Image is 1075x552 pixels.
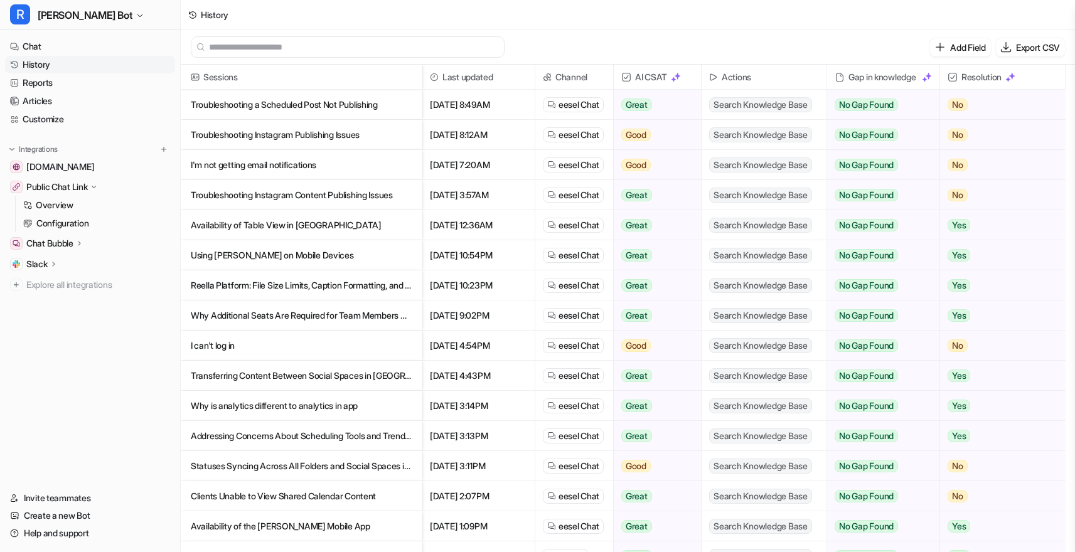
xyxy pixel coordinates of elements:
a: History [5,56,175,73]
button: No Gap Found [827,300,930,331]
a: Help and support [5,524,175,542]
span: Good [621,129,651,141]
span: eesel Chat [559,219,599,231]
span: Great [621,430,652,442]
p: I can't log in [191,331,412,361]
button: Great [614,391,693,421]
span: No Gap Found [835,369,898,382]
span: No Gap Found [835,249,898,262]
button: Good [614,451,693,481]
button: No Gap Found [827,240,930,270]
button: No Gap Found [827,511,930,541]
span: [DATE] 7:20AM [427,150,530,180]
a: eesel Chat [547,309,599,322]
span: AI CSAT [619,65,696,90]
span: Search Knowledge Base [709,459,812,474]
img: explore all integrations [10,279,23,291]
a: Create a new Bot [5,507,175,524]
span: Search Knowledge Base [709,188,812,203]
button: Great [614,240,693,270]
span: [DATE] 3:11PM [427,451,530,481]
span: eesel Chat [559,490,599,502]
span: Search Knowledge Base [709,489,812,504]
a: eesel Chat [547,490,599,502]
button: No Gap Found [827,361,930,391]
button: Yes [940,421,1055,451]
button: No [940,331,1055,361]
button: No [940,451,1055,481]
button: No Gap Found [827,481,930,511]
p: Troubleshooting Instagram Content Publishing Issues [191,180,412,210]
img: eeselChat [547,522,556,531]
span: No Gap Found [835,219,898,231]
span: Yes [948,249,970,262]
img: eeselChat [547,251,556,260]
span: eesel Chat [559,430,599,442]
button: No [940,90,1055,120]
p: Troubleshooting Instagram Publishing Issues [191,120,412,150]
img: eeselChat [547,492,556,501]
span: Search Knowledge Base [709,308,812,323]
span: Great [621,279,652,292]
span: [DATE] 8:49AM [427,90,530,120]
img: eeselChat [547,462,556,470]
span: No Gap Found [835,189,898,201]
span: Great [621,98,652,111]
button: Great [614,180,693,210]
span: [DATE] 12:36AM [427,210,530,240]
span: Search Knowledge Base [709,398,812,413]
span: eesel Chat [559,98,599,111]
span: No Gap Found [835,279,898,292]
button: Good [614,120,693,150]
img: eeselChat [547,371,556,380]
p: Configuration [36,217,88,230]
img: Chat Bubble [13,240,20,247]
p: Why Additional Seats Are Required for Team Members With Existing Pro Accounts [191,300,412,331]
p: Troubleshooting a Scheduled Post Not Publishing [191,90,412,120]
span: Last updated [427,65,530,90]
img: eeselChat [547,100,556,109]
span: Channel [540,65,608,90]
p: Add Field [950,41,985,54]
p: Overview [36,199,73,211]
span: Great [621,400,652,412]
p: Statuses Syncing Across All Folders and Social Spaces in [GEOGRAPHIC_DATA] [191,451,412,481]
span: Great [621,249,652,262]
button: No [940,180,1055,210]
button: Export CSV [996,38,1065,56]
span: [DATE] 3:13PM [427,421,530,451]
span: No [948,460,968,472]
span: No Gap Found [835,400,898,412]
a: eesel Chat [547,369,599,382]
button: No Gap Found [827,451,930,481]
span: No [948,98,968,111]
span: No Gap Found [835,129,898,141]
a: eesel Chat [547,98,599,111]
button: Good [614,331,693,361]
span: Yes [948,369,970,382]
p: Availability of the [PERSON_NAME] Mobile App [191,511,412,541]
p: Using [PERSON_NAME] on Mobile Devices [191,240,412,270]
img: expand menu [8,145,16,154]
a: Chat [5,38,175,55]
span: Yes [948,309,970,322]
img: eeselChat [547,191,556,199]
p: Chat Bubble [26,237,73,250]
img: getrella.com [13,163,20,171]
span: No Gap Found [835,430,898,442]
p: Reella Platform: File Size Limits, Caption Formatting, and Cover Image Support for Social Media [191,270,412,300]
span: [DATE] 10:23PM [427,270,530,300]
a: eesel Chat [547,189,599,201]
span: No Gap Found [835,98,898,111]
p: I'm not getting email notifications [191,150,412,180]
button: Great [614,481,693,511]
span: No [948,339,968,352]
div: Gap in knowledge [832,65,934,90]
button: Great [614,300,693,331]
img: eeselChat [547,401,556,410]
button: Great [614,511,693,541]
span: [DATE] 2:07PM [427,481,530,511]
button: No [940,120,1055,150]
button: No Gap Found [827,90,930,120]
